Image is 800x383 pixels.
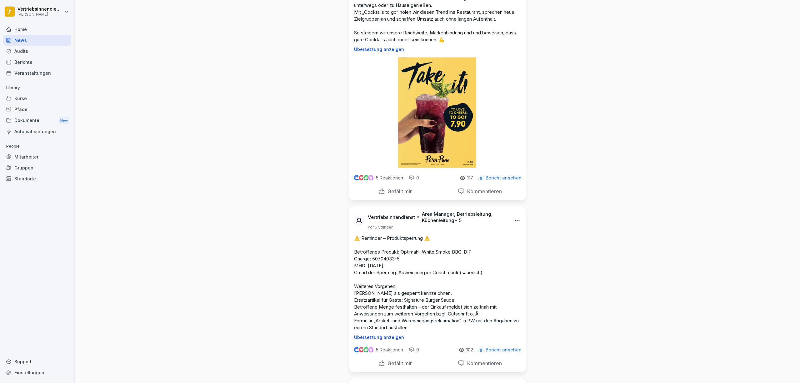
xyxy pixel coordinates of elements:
p: People [3,141,71,151]
a: Mitarbeiter [3,151,71,162]
p: Übersetzung anzeigen [354,335,521,340]
p: Bericht ansehen [486,175,522,180]
p: Library [3,83,71,93]
p: Vertriebsinnendienst [368,214,415,220]
a: Berichte [3,57,71,68]
img: love [359,347,364,352]
p: Gefällt mir [385,360,412,366]
a: News [3,35,71,46]
p: Area Manager, Betriebsleitung, Küchenleitung + 5 [422,211,507,224]
div: 0 [409,175,419,181]
p: Gefällt mir [385,188,412,194]
p: Bericht ansehen [486,347,522,352]
p: Vertriebsinnendienst [17,7,63,12]
a: DokumenteNew [3,115,71,126]
a: Audits [3,46,71,57]
p: 5 Reaktionen [376,175,403,180]
img: inspiring [368,347,373,353]
p: Kommentieren [465,188,502,194]
div: New [59,117,69,124]
img: h2g5cowvolcsx4tcvc7iajhy.png [398,57,477,168]
a: Home [3,24,71,35]
img: like [354,347,359,352]
img: love [359,175,364,180]
a: Kurse [3,93,71,104]
p: Kommentieren [465,360,502,366]
img: like [354,175,359,180]
img: celebrate [363,175,369,180]
img: inspiring [368,175,373,181]
img: celebrate [363,347,369,352]
a: Automatisierungen [3,126,71,137]
div: 0 [409,347,419,353]
div: Support [3,356,71,367]
div: Dokumente [3,115,71,126]
a: Gruppen [3,162,71,173]
p: 117 [467,175,473,180]
p: ⚠️ Reminder – Produktsperrung ⚠️ Betroffenes Produkt: Optimahl, White Smoke BBQ-DIP Charge: 50704... [354,235,521,331]
p: 102 [466,347,473,352]
p: [PERSON_NAME] [17,12,63,17]
p: Übersetzung anzeigen [354,47,521,52]
a: Pfade [3,104,71,115]
a: Standorte [3,173,71,184]
a: Veranstaltungen [3,68,71,78]
p: vor 6 Stunden [368,225,393,230]
p: 5 Reaktionen [376,347,403,352]
a: Einstellungen [3,367,71,378]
